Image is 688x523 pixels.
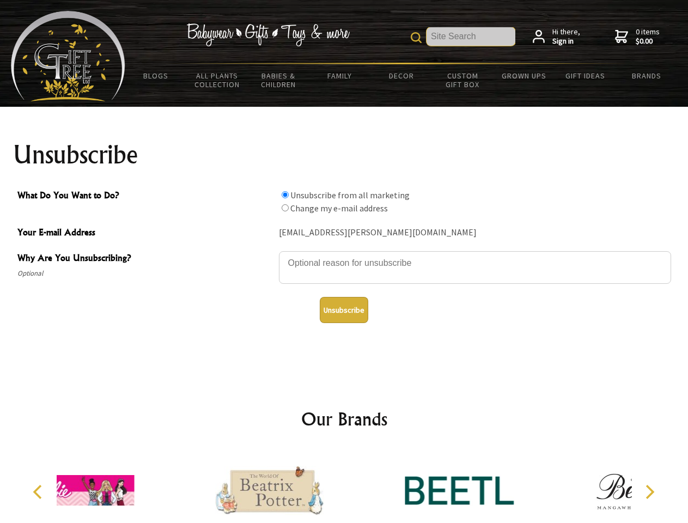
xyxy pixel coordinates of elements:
strong: $0.00 [636,37,660,46]
img: Babywear - Gifts - Toys & more [186,23,350,46]
img: Babyware - Gifts - Toys and more... [11,11,125,101]
span: Hi there, [552,27,580,46]
span: Why Are You Unsubscribing? [17,251,273,267]
button: Previous [27,480,51,504]
a: Family [309,64,371,87]
a: 0 items$0.00 [615,27,660,46]
a: All Plants Collection [187,64,248,96]
h1: Unsubscribe [13,142,675,168]
img: product search [411,32,422,43]
label: Change my e-mail address [290,203,388,214]
span: What Do You Want to Do? [17,188,273,204]
a: Babies & Children [248,64,309,96]
a: Grown Ups [493,64,555,87]
a: Decor [370,64,432,87]
div: [EMAIL_ADDRESS][PERSON_NAME][DOMAIN_NAME] [279,224,671,241]
button: Unsubscribe [320,297,368,323]
textarea: Why Are You Unsubscribing? [279,251,671,284]
span: Your E-mail Address [17,226,273,241]
span: Optional [17,267,273,280]
span: 0 items [636,27,660,46]
button: Next [637,480,661,504]
a: Brands [616,64,678,87]
label: Unsubscribe from all marketing [290,190,410,200]
a: Hi there,Sign in [533,27,580,46]
strong: Sign in [552,37,580,46]
h2: Our Brands [22,406,667,432]
a: Gift Ideas [555,64,616,87]
input: What Do You Want to Do? [282,191,289,198]
input: Site Search [427,27,515,46]
a: Custom Gift Box [432,64,494,96]
a: BLOGS [125,64,187,87]
input: What Do You Want to Do? [282,204,289,211]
